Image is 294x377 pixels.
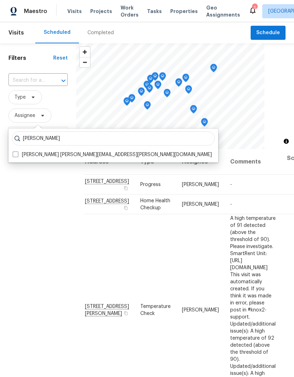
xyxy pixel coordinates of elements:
[80,47,90,57] button: Zoom in
[206,4,240,18] span: Geo Assignments
[44,29,71,36] div: Scheduled
[87,29,114,36] div: Completed
[8,55,53,62] h1: Filters
[13,151,212,158] label: [PERSON_NAME] [PERSON_NAME][EMAIL_ADDRESS][PERSON_NAME][DOMAIN_NAME]
[53,55,68,62] div: Reset
[140,198,170,210] span: Home Health Checkup
[59,76,68,86] button: Open
[201,118,208,129] div: Map marker
[252,4,257,11] div: 1
[182,307,219,312] span: [PERSON_NAME]
[138,87,145,98] div: Map marker
[140,304,171,316] span: Temperature Check
[8,75,48,86] input: Search for an address...
[24,8,47,15] span: Maestro
[164,89,171,100] div: Map marker
[14,94,26,101] span: Type
[146,84,153,95] div: Map marker
[154,81,161,92] div: Map marker
[282,137,290,146] button: Toggle attribution
[251,26,286,40] button: Schedule
[14,112,35,119] span: Assignee
[159,72,166,83] div: Map marker
[175,78,182,89] div: Map marker
[90,8,112,15] span: Projects
[147,75,154,86] div: Map marker
[256,29,280,37] span: Schedule
[190,105,197,116] div: Map marker
[182,182,219,187] span: [PERSON_NAME]
[123,205,129,211] button: Copy Address
[210,64,217,75] div: Map marker
[182,202,219,207] span: [PERSON_NAME]
[225,149,281,175] th: Comments
[128,94,135,105] div: Map marker
[123,97,130,108] div: Map marker
[80,57,90,67] button: Zoom out
[143,81,151,92] div: Map marker
[140,182,161,187] span: Progress
[147,9,162,14] span: Tasks
[8,25,24,41] span: Visits
[152,72,159,83] div: Map marker
[76,43,264,149] canvas: Map
[182,74,189,85] div: Map marker
[170,8,198,15] span: Properties
[144,101,151,112] div: Map marker
[230,182,232,187] span: -
[67,8,82,15] span: Visits
[230,202,232,207] span: -
[123,185,129,191] button: Copy Address
[121,4,139,18] span: Work Orders
[185,85,192,96] div: Map marker
[123,310,129,316] button: Copy Address
[284,137,288,145] span: Toggle attribution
